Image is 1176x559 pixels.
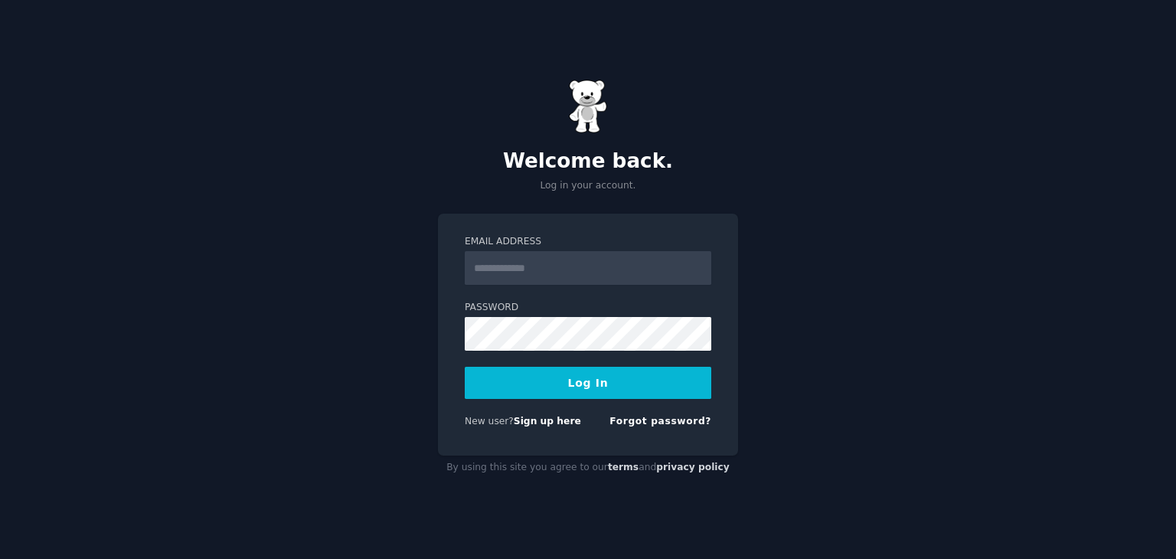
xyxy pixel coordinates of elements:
[465,367,711,399] button: Log In
[438,456,738,480] div: By using this site you agree to our and
[569,80,607,133] img: Gummy Bear
[438,149,738,174] h2: Welcome back.
[465,301,711,315] label: Password
[465,235,711,249] label: Email Address
[438,179,738,193] p: Log in your account.
[656,462,730,472] a: privacy policy
[514,416,581,427] a: Sign up here
[608,462,639,472] a: terms
[609,416,711,427] a: Forgot password?
[465,416,514,427] span: New user?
